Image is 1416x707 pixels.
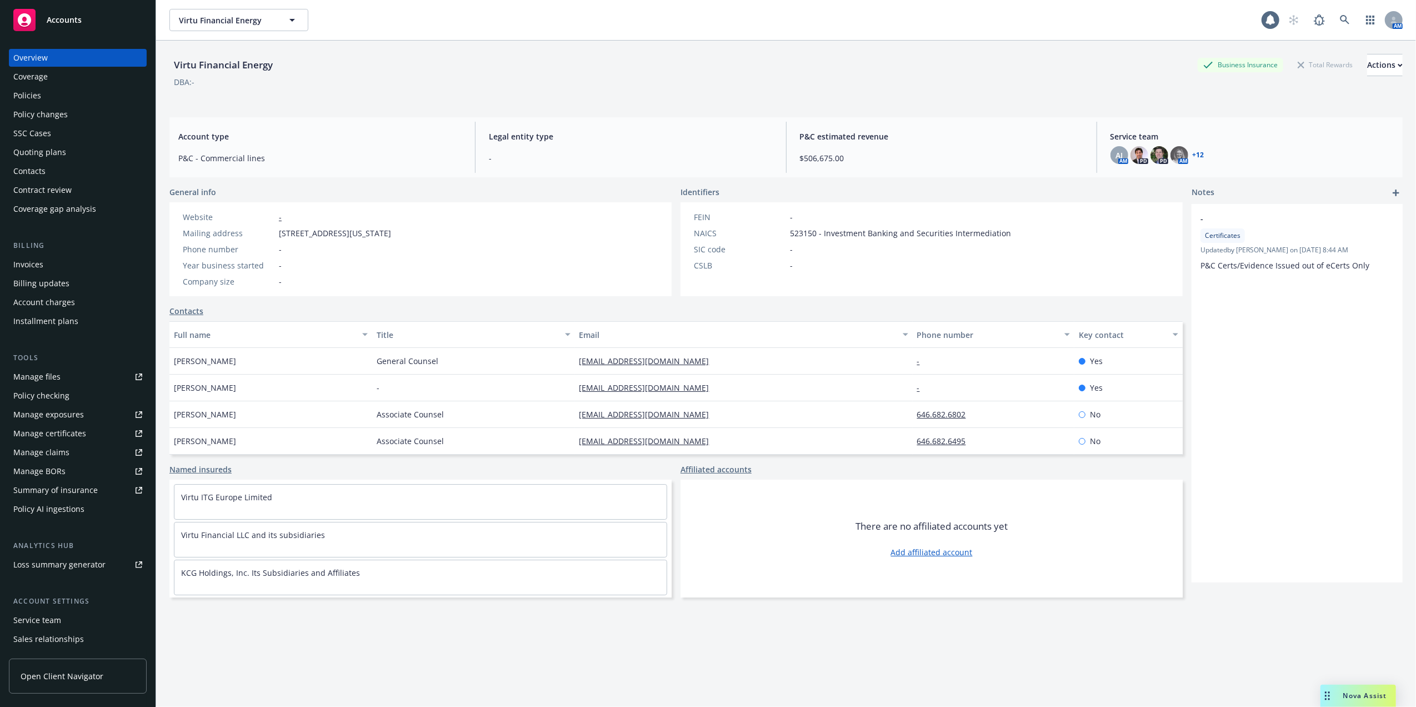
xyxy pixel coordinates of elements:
a: Invoices [9,256,147,273]
span: Open Client Navigator [21,670,103,682]
span: - [790,260,793,271]
div: Manage exposures [13,406,84,424]
a: [EMAIL_ADDRESS][DOMAIN_NAME] [579,436,718,446]
span: - [1200,213,1365,225]
span: P&C - Commercial lines [178,152,462,164]
div: FEIN [694,211,785,223]
a: Virtu ITG Europe Limited [181,492,272,502]
span: P&C Certs/Evidence Issued out of eCerts Only [1200,260,1369,271]
button: Phone number [913,321,1075,348]
span: - [489,152,772,164]
a: Policies [9,87,147,104]
a: Overview [9,49,147,67]
span: - [790,211,793,223]
div: Policies [13,87,41,104]
a: Account charges [9,293,147,311]
span: - [377,382,379,394]
div: SSC Cases [13,125,51,142]
div: Manage certificates [13,425,86,442]
span: Notes [1192,186,1214,200]
span: 523150 - Investment Banking and Securities Intermediation [790,227,1011,239]
div: Account settings [9,596,147,607]
span: Associate Counsel [377,409,444,420]
div: Contacts [13,162,46,180]
a: [EMAIL_ADDRESS][DOMAIN_NAME] [579,409,718,420]
a: - [917,382,929,393]
div: Business Insurance [1198,58,1283,72]
button: Full name [169,321,372,348]
img: photo [1150,146,1168,164]
div: Summary of insurance [13,481,98,499]
a: Summary of insurance [9,481,147,499]
div: Manage BORs [13,462,66,480]
img: photo [1130,146,1148,164]
span: [PERSON_NAME] [174,409,236,420]
img: photo [1170,146,1188,164]
a: +12 [1193,152,1204,158]
a: [EMAIL_ADDRESS][DOMAIN_NAME] [579,382,718,393]
a: Manage claims [9,444,147,461]
span: [STREET_ADDRESS][US_STATE] [279,227,391,239]
a: Add affiliated account [891,546,973,558]
a: 646.682.6495 [917,436,975,446]
div: Website [183,211,274,223]
button: Actions [1367,54,1403,76]
a: Billing updates [9,275,147,292]
a: Sales relationships [9,630,147,648]
div: Account charges [13,293,75,311]
span: Updated by [PERSON_NAME] on [DATE] 8:44 AM [1200,245,1394,255]
a: KCG Holdings, Inc. Its Subsidiaries and Affiliates [181,567,360,578]
div: Policy changes [13,106,68,123]
button: Title [372,321,575,348]
div: Phone number [917,329,1058,341]
div: Mailing address [183,227,274,239]
a: Coverage [9,68,147,86]
a: Installment plans [9,312,147,330]
a: Service team [9,611,147,629]
button: Nova Assist [1320,685,1396,707]
div: Title [377,329,558,341]
div: Quoting plans [13,143,66,161]
div: Sales relationships [13,630,84,648]
div: Contract review [13,181,72,199]
div: Billing updates [13,275,69,292]
div: CSLB [694,260,785,271]
span: [PERSON_NAME] [174,355,236,367]
a: add [1389,186,1403,200]
button: Key contact [1074,321,1183,348]
span: Service team [1110,131,1394,142]
a: Affiliated accounts [681,464,752,475]
a: Manage certificates [9,425,147,442]
div: Installment plans [13,312,78,330]
span: Accounts [47,16,82,24]
span: [PERSON_NAME] [174,382,236,394]
a: Start snowing [1283,9,1305,31]
a: Contacts [9,162,147,180]
span: - [279,260,282,271]
div: Related accounts [13,649,77,667]
div: Invoices [13,256,43,273]
a: - [917,356,929,366]
a: Related accounts [9,649,147,667]
a: Switch app [1359,9,1382,31]
div: Coverage gap analysis [13,200,96,218]
div: Manage claims [13,444,69,461]
a: Manage files [9,368,147,386]
a: Quoting plans [9,143,147,161]
span: P&C estimated revenue [800,131,1083,142]
a: Report a Bug [1308,9,1330,31]
span: [PERSON_NAME] [174,435,236,447]
div: Tools [9,352,147,364]
span: Nova Assist [1343,691,1387,700]
span: - [279,276,282,287]
button: Email [575,321,913,348]
div: Full name [174,329,356,341]
a: Policy checking [9,387,147,405]
span: There are no affiliated accounts yet [855,520,1008,533]
span: Yes [1090,355,1103,367]
div: DBA: - [174,76,194,88]
div: Analytics hub [9,540,147,551]
div: Policy AI ingestions [13,500,84,518]
span: - [279,243,282,255]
